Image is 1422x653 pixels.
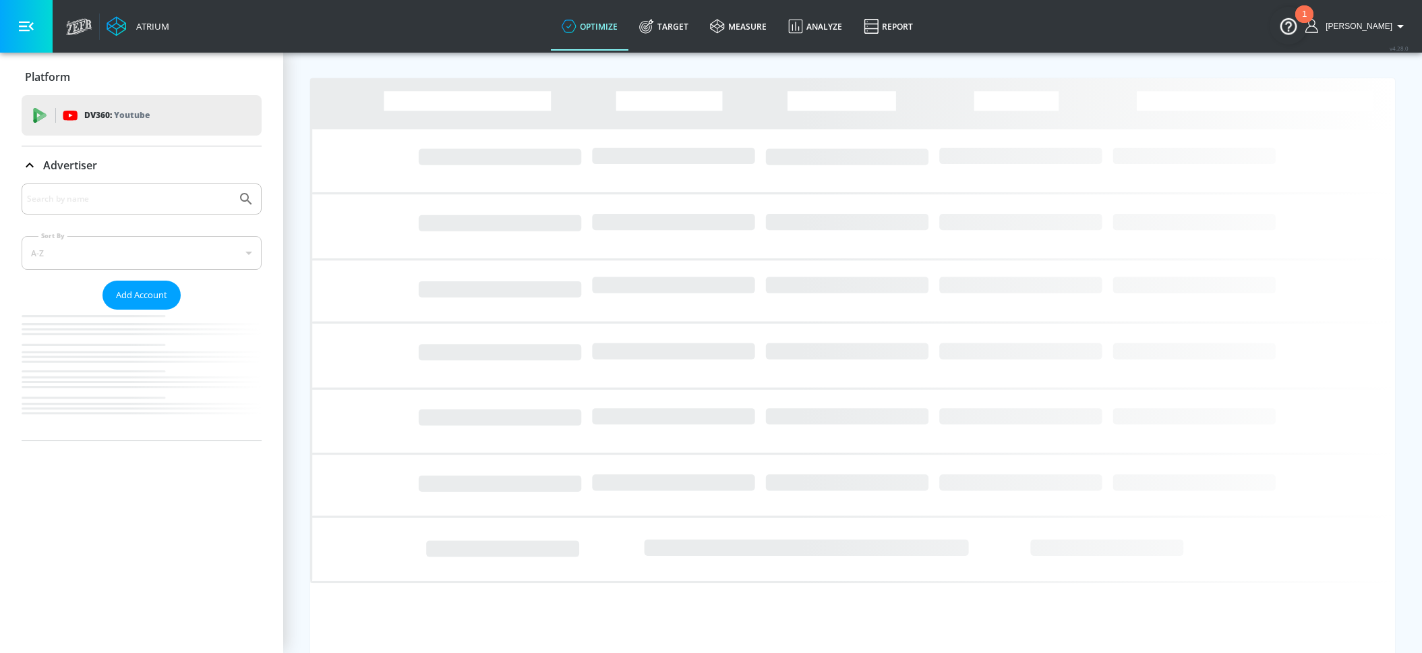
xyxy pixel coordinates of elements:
span: login as: javier.armendariz@zefr.com [1320,22,1392,31]
div: A-Z [22,236,262,270]
div: Advertiser [22,183,262,441]
a: Report [853,2,924,51]
label: Sort By [38,231,67,240]
nav: list of Advertiser [22,310,262,441]
a: Analyze [777,2,853,51]
p: Platform [25,69,70,84]
div: Advertiser [22,146,262,184]
a: optimize [551,2,628,51]
div: DV360: Youtube [22,95,262,136]
span: v 4.28.0 [1390,45,1409,52]
p: Youtube [114,108,150,122]
div: Atrium [131,20,169,32]
a: measure [699,2,777,51]
a: Atrium [107,16,169,36]
div: Platform [22,58,262,96]
span: Add Account [116,287,167,303]
button: Add Account [102,281,181,310]
input: Search by name [27,190,231,208]
p: Advertiser [43,158,97,173]
button: [PERSON_NAME] [1305,18,1409,34]
p: DV360: [84,108,150,123]
div: 1 [1302,14,1307,32]
a: Target [628,2,699,51]
button: Open Resource Center, 1 new notification [1270,7,1307,45]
